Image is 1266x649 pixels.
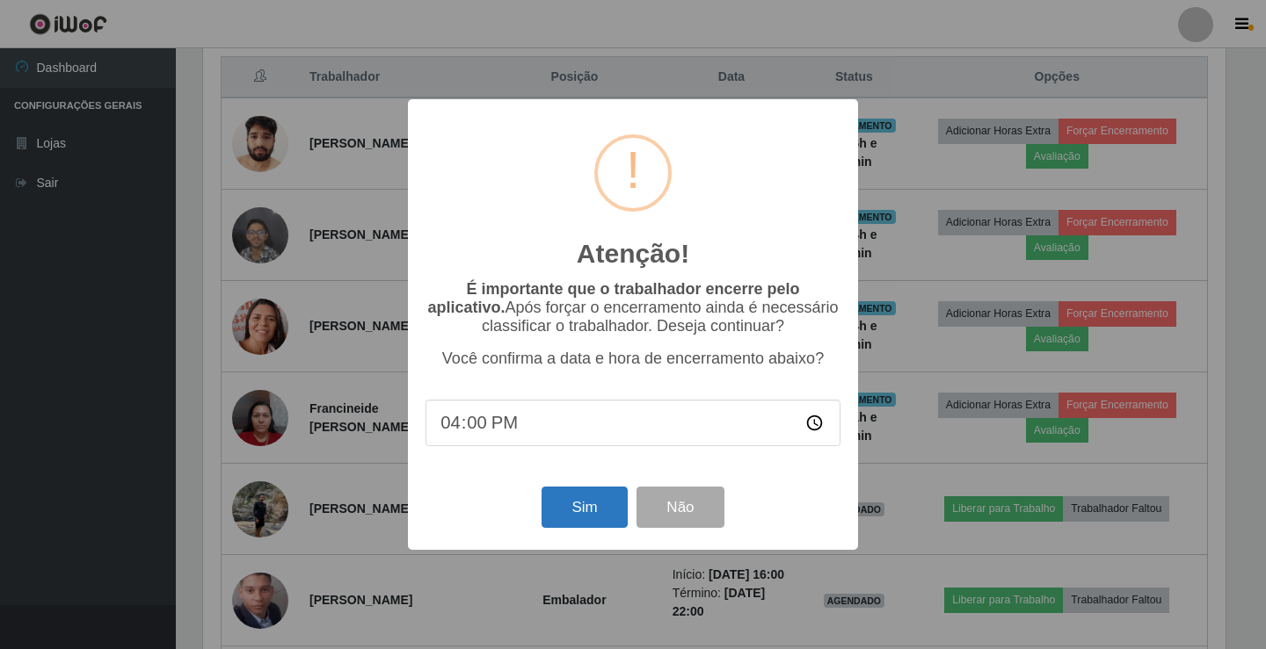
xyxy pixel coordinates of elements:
button: Não [637,487,724,528]
p: Após forçar o encerramento ainda é necessário classificar o trabalhador. Deseja continuar? [426,280,840,335]
h2: Atenção! [577,238,689,270]
p: Você confirma a data e hora de encerramento abaixo? [426,350,840,368]
button: Sim [542,487,627,528]
b: É importante que o trabalhador encerre pelo aplicativo. [427,280,799,316]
